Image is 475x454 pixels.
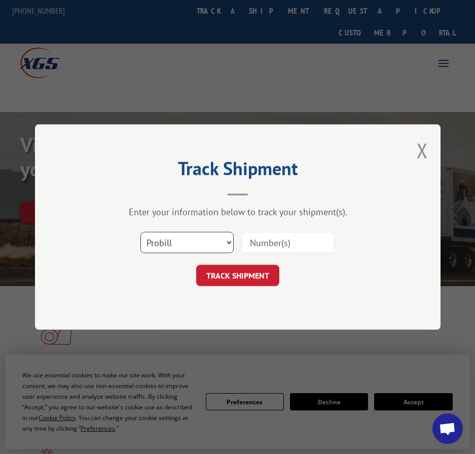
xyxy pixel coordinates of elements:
h2: Track Shipment [86,161,390,181]
input: Number(s) [241,232,335,253]
button: Close modal [417,137,428,164]
button: TRACK SHIPMENT [196,265,279,286]
div: Enter your information below to track your shipment(s). [86,206,390,218]
a: Open chat [432,413,463,444]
